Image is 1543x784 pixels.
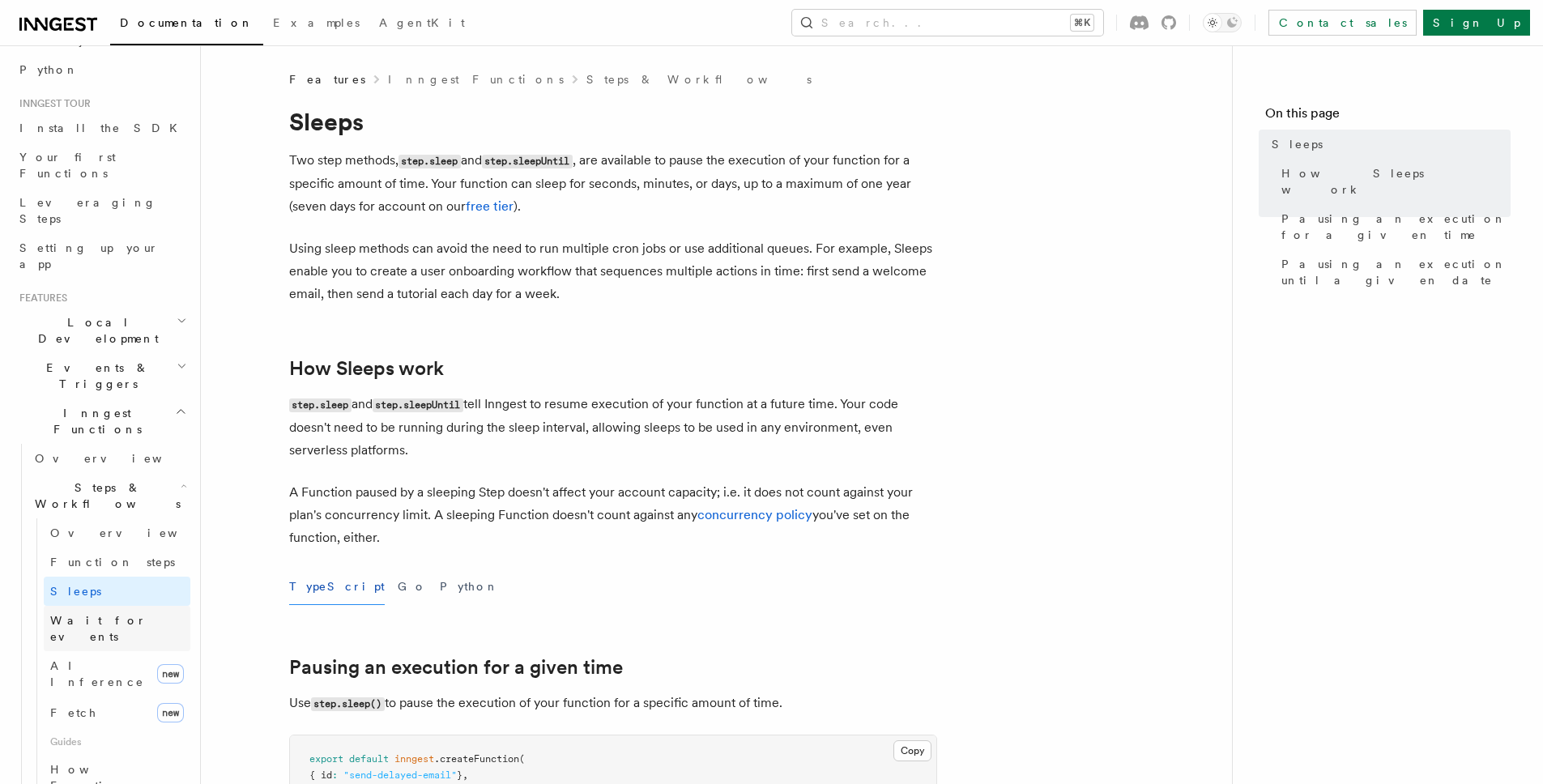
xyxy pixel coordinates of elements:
[13,97,91,110] span: Inngest tour
[120,16,254,29] span: Documentation
[1275,159,1511,204] a: How Sleeps work
[332,769,338,781] span: :
[1071,15,1093,31] kbd: ⌘K
[394,753,434,765] span: inngest
[369,5,475,44] a: AgentKit
[697,507,812,522] a: concurrency policy
[157,703,184,722] span: new
[289,393,937,462] p: and tell Inngest to resume execution of your function at a future time. Your code doesn't need to...
[388,71,564,87] a: Inngest Functions
[50,526,217,539] span: Overview
[13,143,190,188] a: Your first Functions
[28,479,181,512] span: Steps & Workflows
[44,577,190,606] a: Sleeps
[19,63,79,76] span: Python
[1281,256,1511,288] span: Pausing an execution until a given date
[1268,10,1417,36] a: Contact sales
[44,651,190,697] a: AI Inferencenew
[28,473,190,518] button: Steps & Workflows
[13,360,177,392] span: Events & Triggers
[289,71,365,87] span: Features
[309,769,332,781] span: { id
[343,769,457,781] span: "send-delayed-email"
[13,398,190,444] button: Inngest Functions
[457,769,462,781] span: }
[13,233,190,279] a: Setting up your app
[13,292,67,305] span: Features
[440,569,499,605] button: Python
[28,444,190,473] a: Overview
[19,196,156,225] span: Leveraging Steps
[19,151,116,180] span: Your first Functions
[19,121,187,134] span: Install the SDK
[273,16,360,29] span: Examples
[1272,136,1323,152] span: Sleeps
[289,656,623,679] a: Pausing an execution for a given time
[44,729,190,755] span: Guides
[13,188,190,233] a: Leveraging Steps
[289,398,352,412] code: step.sleep
[50,556,175,569] span: Function steps
[157,664,184,684] span: new
[1203,13,1242,32] button: Toggle dark mode
[13,113,190,143] a: Install the SDK
[289,481,937,549] p: A Function paused by a sleeping Step doesn't affect your account capacity; i.e. it does not count...
[110,5,263,45] a: Documentation
[519,753,525,765] span: (
[1265,104,1511,130] h4: On this page
[1281,211,1511,243] span: Pausing an execution for a given time
[13,314,177,347] span: Local Development
[309,753,343,765] span: export
[399,155,461,168] code: step.sleep
[373,398,463,412] code: step.sleepUntil
[289,149,937,218] p: Two step methods, and , are available to pause the execution of your function for a specific amou...
[466,198,514,214] a: free tier
[289,692,937,715] p: Use to pause the execution of your function for a specific amount of time.
[893,740,931,761] button: Copy
[289,569,385,605] button: TypeScript
[1275,204,1511,249] a: Pausing an execution for a given time
[44,606,190,651] a: Wait for events
[13,353,190,398] button: Events & Triggers
[379,16,465,29] span: AgentKit
[289,107,937,136] h1: Sleeps
[586,71,812,87] a: Steps & Workflows
[13,308,190,353] button: Local Development
[311,697,385,711] code: step.sleep()
[289,357,444,380] a: How Sleeps work
[44,518,190,548] a: Overview
[289,237,937,305] p: Using sleep methods can avoid the need to run multiple cron jobs or use additional queues. For ex...
[349,753,389,765] span: default
[792,10,1103,36] button: Search...⌘K
[13,55,190,84] a: Python
[398,569,427,605] button: Go
[462,769,468,781] span: ,
[35,452,202,465] span: Overview
[263,5,369,44] a: Examples
[1265,130,1511,159] a: Sleeps
[13,405,175,437] span: Inngest Functions
[50,585,101,598] span: Sleeps
[1423,10,1530,36] a: Sign Up
[50,659,144,688] span: AI Inference
[19,241,159,271] span: Setting up your app
[44,697,190,729] a: Fetchnew
[434,753,519,765] span: .createFunction
[482,155,573,168] code: step.sleepUntil
[1275,249,1511,295] a: Pausing an execution until a given date
[50,614,147,643] span: Wait for events
[44,548,190,577] a: Function steps
[50,706,97,719] span: Fetch
[1281,165,1511,198] span: How Sleeps work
